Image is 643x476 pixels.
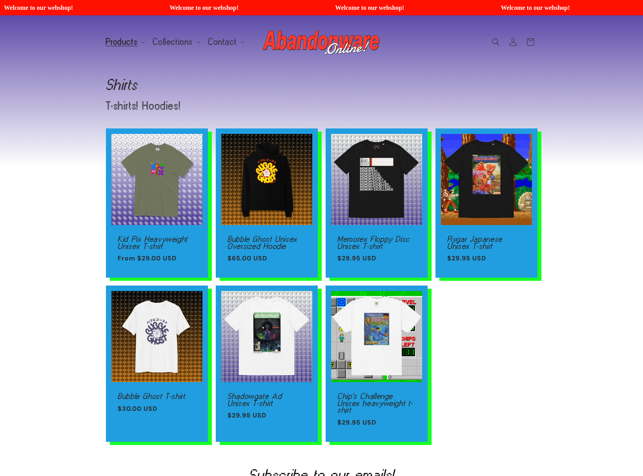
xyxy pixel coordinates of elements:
span: Welcome to our webshop! [480,4,635,11]
span: Welcome to our webshop! [149,4,304,11]
span: Contact [208,38,237,46]
span: Welcome to our webshop! [314,4,470,11]
p: T-shirts! Hoodies! [106,101,393,111]
summary: Products [101,34,149,50]
img: Abandonware [263,26,381,58]
a: Shadowgate Ad Unisex T-shirt [228,393,306,406]
a: Abandonware [260,23,383,60]
a: Bubble Ghost Unisex Oversized Hoodie [228,236,306,249]
a: Kid Pix Heavyweight Unisex T-shirt [118,236,196,249]
a: Memorex Floppy Disc Unisex T-shirt [337,236,416,249]
a: Chip's Challenge Unisex heavyweight t-shirt [337,393,416,414]
summary: Collections [148,34,204,50]
a: Rygar Japanese Unisex T-shirt [447,236,526,249]
summary: Contact [204,34,248,50]
h1: Shirts [106,78,537,91]
a: Bubble Ghost T-shirt [118,393,196,400]
span: Products [106,38,138,46]
span: Collections [153,38,193,46]
summary: Search [487,33,505,51]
